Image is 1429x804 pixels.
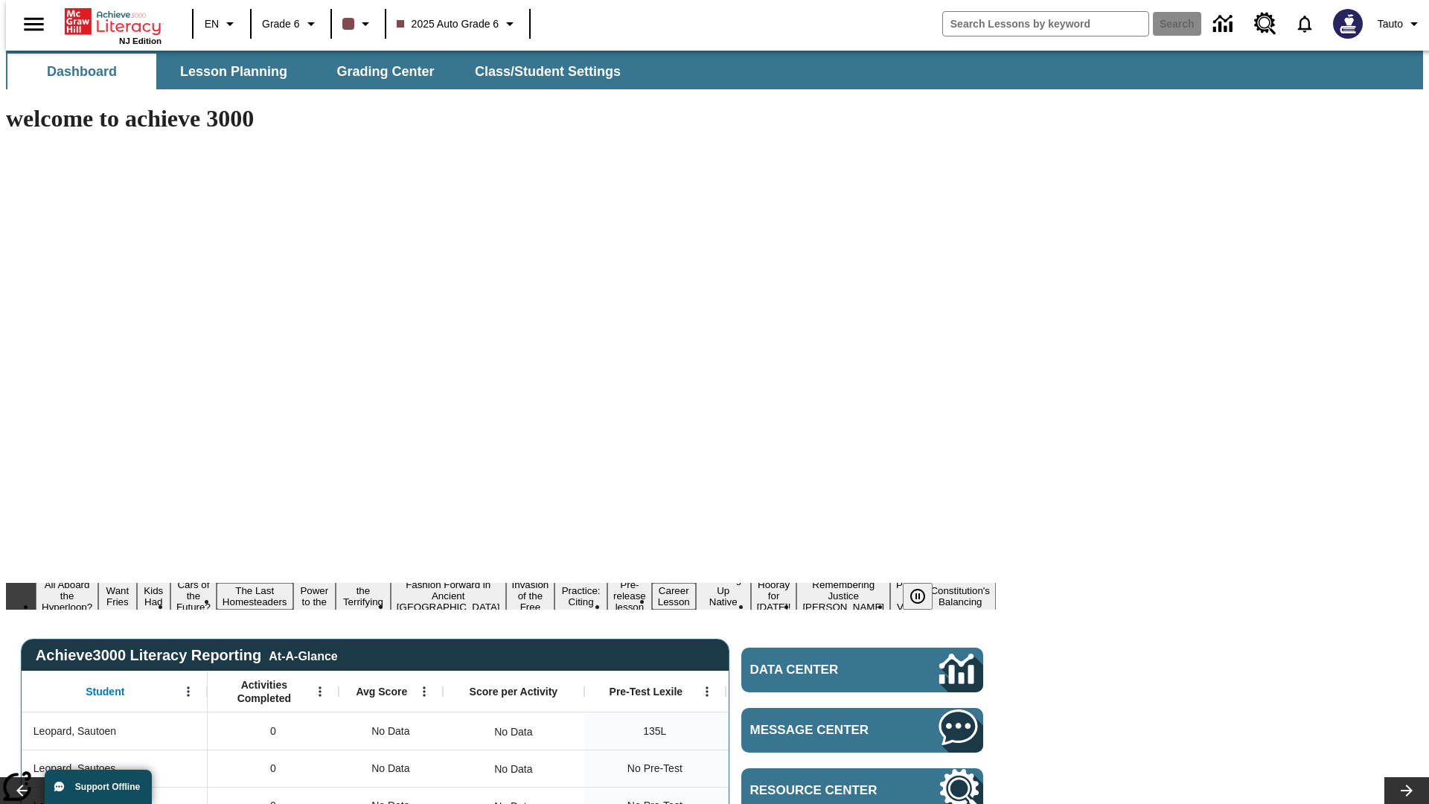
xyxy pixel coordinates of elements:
[256,10,326,37] button: Grade: Grade 6, Select a grade
[336,63,434,80] span: Grading Center
[262,16,300,32] span: Grade 6
[65,7,162,36] a: Home
[1324,4,1372,43] button: Select a new avatar
[36,577,98,615] button: Slide 1 All Aboard the Hyperloop?
[217,583,293,610] button: Slide 5 The Last Homesteaders
[750,783,895,798] span: Resource Center
[391,577,506,615] button: Slide 8 Fashion Forward in Ancient Rome
[208,750,339,787] div: 0, Leopard, Sautoes
[741,708,983,753] a: Message Center
[6,51,1423,89] div: SubNavbar
[198,10,246,37] button: Language: EN, Select a language
[463,54,633,89] button: Class/Student Settings
[924,572,996,621] button: Slide 17 The Constitution's Balancing Act
[1245,4,1285,44] a: Resource Center, Will open in new tab
[796,577,890,615] button: Slide 15 Remembering Justice O'Connor
[1285,4,1324,43] a: Notifications
[170,577,217,615] button: Slide 4 Cars of the Future?
[607,577,652,615] button: Slide 11 Pre-release lesson
[610,685,683,698] span: Pre-Test Lexile
[696,572,751,621] button: Slide 13 Cooking Up Native Traditions
[890,577,924,615] button: Slide 16 Point of View
[364,716,417,747] span: No Data
[506,566,555,626] button: Slide 9 The Invasion of the Free CD
[339,712,443,750] div: No Data, Leopard, Sautoen
[470,685,558,698] span: Score per Activity
[33,724,116,739] span: Leopard, Sautoen
[7,54,156,89] button: Dashboard
[269,647,337,663] div: At-A-Glance
[487,754,540,784] div: No Data, Leopard, Sautoes
[1204,4,1245,45] a: Data Center
[751,577,797,615] button: Slide 14 Hooray for Constitution Day!
[119,36,162,45] span: NJ Edition
[33,761,116,776] span: Leopard, Sautoes
[270,724,276,739] span: 0
[159,54,308,89] button: Lesson Planning
[180,63,287,80] span: Lesson Planning
[208,712,339,750] div: 0, Leopard, Sautoen
[6,54,634,89] div: SubNavbar
[397,16,499,32] span: 2025 Auto Grade 6
[6,105,996,133] h1: welcome to achieve 3000
[270,761,276,776] span: 0
[75,782,140,792] span: Support Offline
[391,10,525,37] button: Class: 2025 Auto Grade 6, Select your class
[86,685,124,698] span: Student
[205,16,219,32] span: EN
[554,572,607,621] button: Slide 10 Mixed Practice: Citing Evidence
[696,680,718,703] button: Open Menu
[293,572,336,621] button: Slide 6 Solar Power to the People
[215,678,313,705] span: Activities Completed
[364,753,417,784] span: No Data
[903,583,947,610] div: Pause
[137,561,170,632] button: Slide 3 Dirty Jobs Kids Had To Do
[311,54,460,89] button: Grading Center
[643,724,666,739] span: 135 Lexile, Leopard, Sautoen
[627,761,682,776] span: No Pre-Test, Leopard, Sautoes
[652,583,696,610] button: Slide 12 Career Lesson
[177,680,199,703] button: Open Menu
[65,5,162,45] div: Home
[309,680,331,703] button: Open Menu
[1384,777,1429,804] button: Lesson carousel, Next
[741,648,983,692] a: Data Center
[12,2,56,46] button: Open side menu
[45,770,152,804] button: Support Offline
[47,63,117,80] span: Dashboard
[336,572,391,621] button: Slide 7 Attack of the Terrifying Tomatoes
[750,663,889,677] span: Data Center
[1372,10,1429,37] button: Profile/Settings
[339,750,443,787] div: No Data, Leopard, Sautoes
[36,647,338,664] span: Achieve3000 Literacy Reporting
[356,685,407,698] span: Avg Score
[750,723,895,738] span: Message Center
[413,680,435,703] button: Open Menu
[336,10,380,37] button: Class color is dark brown. Change class color
[1333,9,1363,39] img: Avatar
[475,63,621,80] span: Class/Student Settings
[943,12,1148,36] input: search field
[903,583,933,610] button: Pause
[98,561,136,632] button: Slide 2 Do You Want Fries With That?
[487,717,540,747] div: No Data, Leopard, Sautoen
[1378,16,1403,32] span: Tauto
